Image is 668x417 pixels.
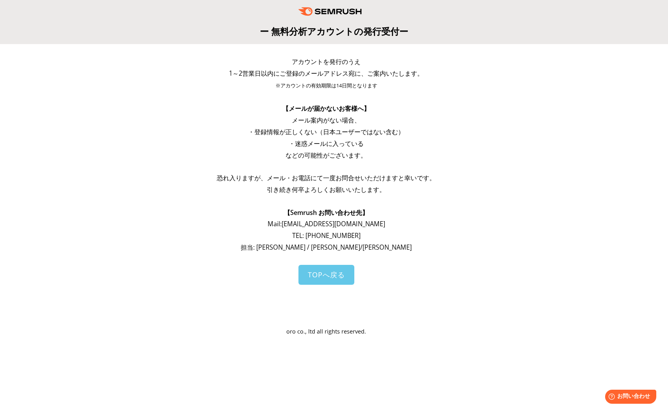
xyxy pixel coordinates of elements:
[229,69,423,78] span: 1～2営業日以内にご登録のメールアドレス宛に、ご案内いたします。
[275,82,377,89] span: ※アカウントの有効期限は14日間となります
[260,25,408,37] span: ー 無料分析アカウントの発行受付ー
[289,139,364,148] span: ・迷惑メールに入っている
[286,328,366,335] span: oro co., ltd all rights reserved.
[598,387,659,408] iframe: Help widget launcher
[282,104,370,113] span: 【メールが届かないお客様へ】
[217,174,436,182] span: 恐れ入りますが、メール・お電話にて一度お問合せいただけますと幸いです。
[284,208,368,217] span: 【Semrush お問い合わせ先】
[292,57,361,66] span: アカウントを発行のうえ
[286,151,367,160] span: などの可能性がございます。
[308,270,345,279] span: TOPへ戻る
[292,116,361,124] span: メール案内がない場合、
[267,185,386,194] span: 引き続き何卒よろしくお願いいたします。
[268,220,385,228] span: Mail: [EMAIL_ADDRESS][DOMAIN_NAME]
[298,265,354,285] a: TOPへ戻る
[241,243,412,252] span: 担当: [PERSON_NAME] / [PERSON_NAME]/[PERSON_NAME]
[248,128,404,136] span: ・登録情報が正しくない（日本ユーザーではない含む）
[292,231,361,240] span: TEL: [PHONE_NUMBER]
